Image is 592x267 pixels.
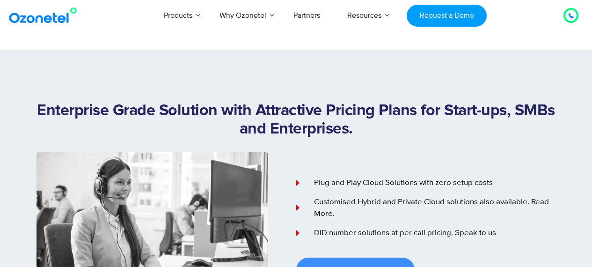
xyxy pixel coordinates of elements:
[296,196,556,220] a: Customised Hybrid and Private Cloud solutions also available. Read More.
[312,177,493,189] span: Plug and Play Cloud Solutions with zero setup costs
[312,196,556,220] span: Customised Hybrid and Private Cloud solutions also available. Read More.
[407,5,487,27] a: Request a Demo
[296,177,556,189] a: Plug and Play Cloud Solutions with zero setup costs
[312,227,496,239] span: DID number solutions at per call pricing. Speak to us
[37,102,556,138] h1: Enterprise Grade Solution with Attractive Pricing Plans for Start-ups, SMBs and Enterprises.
